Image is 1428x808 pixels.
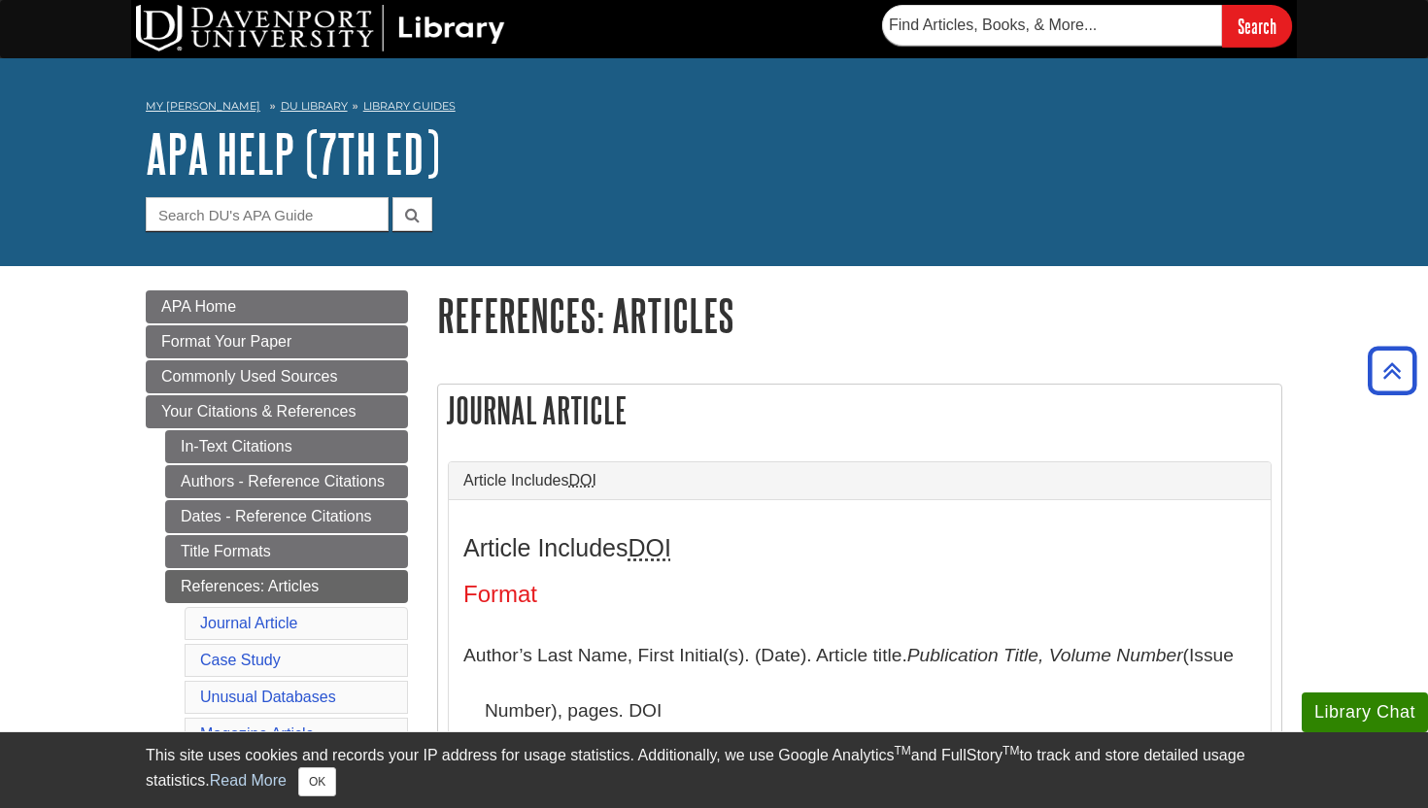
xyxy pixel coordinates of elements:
[882,5,1222,46] input: Find Articles, Books, & More...
[210,772,287,789] a: Read More
[907,645,1183,665] i: Publication Title, Volume Number
[463,582,1256,607] h4: Format
[1361,357,1423,384] a: Back to Top
[200,652,281,668] a: Case Study
[146,744,1282,796] div: This site uses cookies and records your IP address for usage statistics. Additionally, we use Goo...
[200,725,314,742] a: Magazine Article
[569,472,596,488] abbr: Digital Object Identifier. This is the string of numbers associated with a particular article. No...
[161,298,236,315] span: APA Home
[437,290,1282,340] h1: References: Articles
[146,93,1282,124] nav: breadcrumb
[438,385,1281,436] h2: Journal Article
[146,98,260,115] a: My [PERSON_NAME]
[463,534,1256,562] h3: Article Includes
[146,123,440,184] a: APA Help (7th Ed)
[161,403,356,420] span: Your Citations & References
[165,570,408,603] a: References: Articles
[146,395,408,428] a: Your Citations & References
[146,360,408,393] a: Commonly Used Sources
[165,535,408,568] a: Title Formats
[1003,744,1019,757] sup: TM
[146,325,408,358] a: Format Your Paper
[463,472,1256,489] a: Article IncludesDOI
[463,627,1256,739] p: Author’s Last Name, First Initial(s). (Date). Article title. (Issue Number), pages. DOI
[363,99,456,113] a: Library Guides
[165,500,408,533] a: Dates - Reference Citations
[894,744,910,757] sup: TM
[161,333,291,350] span: Format Your Paper
[882,5,1292,47] form: Searches DU Library's articles, books, and more
[1222,5,1292,47] input: Search
[136,5,505,51] img: DU Library
[1302,692,1428,732] button: Library Chat
[165,430,408,463] a: In-Text Citations
[165,465,408,498] a: Authors - Reference Citations
[281,99,348,113] a: DU Library
[146,290,408,323] a: APA Home
[200,689,336,705] a: Unusual Databases
[200,615,298,631] a: Journal Article
[298,767,336,796] button: Close
[161,368,337,385] span: Commonly Used Sources
[629,534,671,561] abbr: Digital Object Identifier. This is the string of numbers associated with a particular article. No...
[146,197,389,231] input: Search DU's APA Guide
